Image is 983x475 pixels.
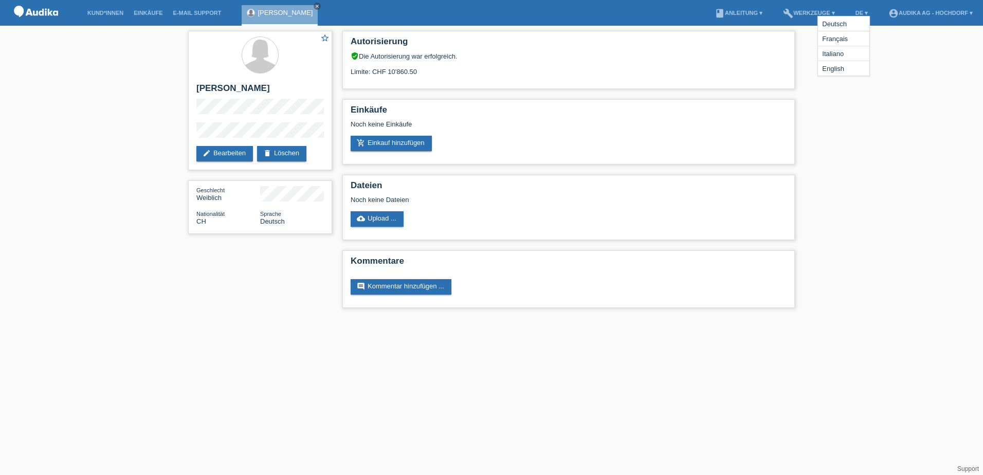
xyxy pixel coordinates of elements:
[263,149,271,157] i: delete
[196,186,260,202] div: Weiblich
[82,10,129,16] a: Kund*innen
[821,62,846,75] span: English
[351,180,787,196] h2: Dateien
[821,47,845,60] span: Italiano
[357,214,365,223] i: cloud_upload
[203,149,211,157] i: edit
[196,187,225,193] span: Geschlecht
[196,211,225,217] span: Nationalität
[351,256,787,271] h2: Kommentare
[320,33,330,44] a: star_border
[821,32,849,45] span: Français
[257,146,306,161] a: deleteLöschen
[351,36,787,52] h2: Autorisierung
[351,60,787,76] div: Limite: CHF 10'860.50
[351,136,432,151] a: add_shopping_cartEinkauf hinzufügen
[351,52,787,60] div: Die Autorisierung war erfolgreich.
[260,211,281,217] span: Sprache
[351,105,787,120] h2: Einkäufe
[821,17,848,30] span: Deutsch
[258,9,313,16] a: [PERSON_NAME]
[196,146,253,161] a: editBearbeiten
[260,217,285,225] span: Deutsch
[357,282,365,290] i: comment
[783,8,793,19] i: build
[196,83,324,99] h2: [PERSON_NAME]
[196,217,206,225] span: Schweiz
[778,10,840,16] a: buildWerkzeuge ▾
[351,279,451,295] a: commentKommentar hinzufügen ...
[883,10,978,16] a: account_circleAudika AG - Hochdorf ▾
[715,8,725,19] i: book
[957,465,979,472] a: Support
[315,4,320,9] i: close
[168,10,227,16] a: E-Mail Support
[129,10,168,16] a: Einkäufe
[314,3,321,10] a: close
[10,20,62,28] a: POS — MF Group
[850,10,873,16] a: DE ▾
[351,52,359,60] i: verified_user
[351,120,787,136] div: Noch keine Einkäufe
[351,211,404,227] a: cloud_uploadUpload ...
[357,139,365,147] i: add_shopping_cart
[320,33,330,43] i: star_border
[888,8,899,19] i: account_circle
[709,10,768,16] a: bookAnleitung ▾
[351,196,665,204] div: Noch keine Dateien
